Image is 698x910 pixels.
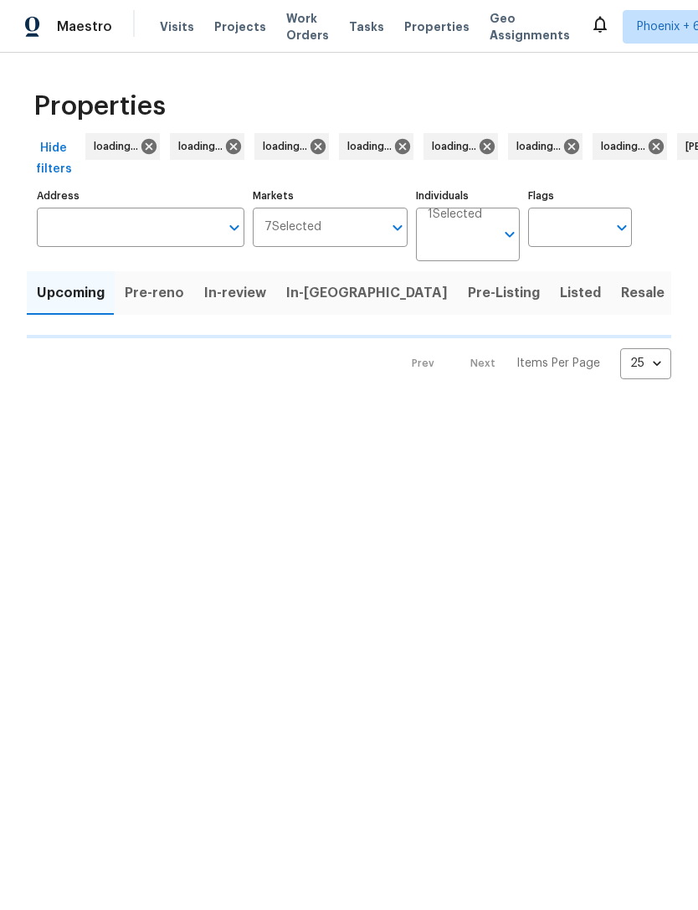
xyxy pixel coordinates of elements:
[339,133,413,160] div: loading...
[170,133,244,160] div: loading...
[516,138,567,155] span: loading...
[404,18,470,35] span: Properties
[347,138,398,155] span: loading...
[516,355,600,372] p: Items Per Page
[560,281,601,305] span: Listed
[37,191,244,201] label: Address
[223,216,246,239] button: Open
[468,281,540,305] span: Pre-Listing
[160,18,194,35] span: Visits
[386,216,409,239] button: Open
[85,133,160,160] div: loading...
[263,138,314,155] span: loading...
[490,10,570,44] span: Geo Assignments
[178,138,229,155] span: loading...
[253,191,408,201] label: Markets
[264,220,321,234] span: 7 Selected
[432,138,483,155] span: loading...
[57,18,112,35] span: Maestro
[593,133,667,160] div: loading...
[349,21,384,33] span: Tasks
[33,98,166,115] span: Properties
[94,138,145,155] span: loading...
[610,216,634,239] button: Open
[37,281,105,305] span: Upcoming
[27,133,80,184] button: Hide filters
[214,18,266,35] span: Projects
[508,133,583,160] div: loading...
[601,138,652,155] span: loading...
[286,10,329,44] span: Work Orders
[528,191,632,201] label: Flags
[254,133,329,160] div: loading...
[286,281,448,305] span: In-[GEOGRAPHIC_DATA]
[416,191,520,201] label: Individuals
[621,281,665,305] span: Resale
[498,223,521,246] button: Open
[204,281,266,305] span: In-review
[125,281,184,305] span: Pre-reno
[33,138,74,179] span: Hide filters
[620,342,671,385] div: 25
[423,133,498,160] div: loading...
[428,208,482,222] span: 1 Selected
[396,348,671,379] nav: Pagination Navigation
